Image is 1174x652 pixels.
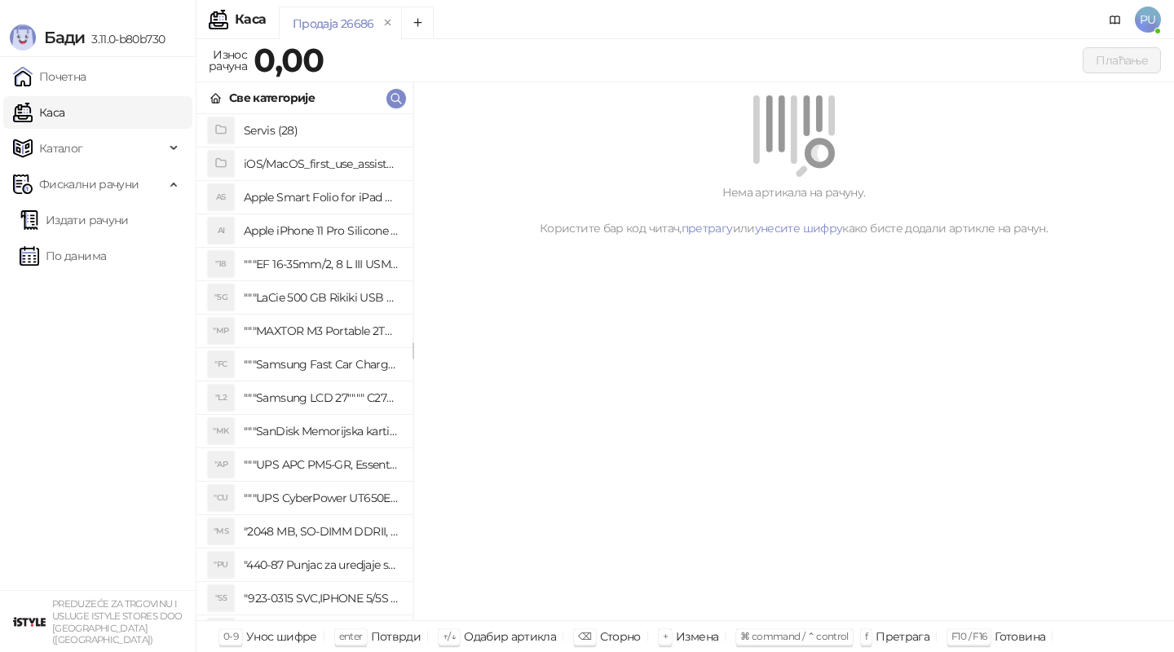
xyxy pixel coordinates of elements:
[244,318,399,344] h4: """MAXTOR M3 Portable 2TB 2.5"""" crni eksterni hard disk HX-M201TCB/GM"""
[208,284,234,311] div: "5G
[755,221,843,236] a: унесите шифру
[244,619,399,645] h4: "923-0448 SVC,IPHONE,TOURQUE DRIVER KIT .65KGF- CM Šrafciger "
[208,552,234,578] div: "PU
[208,251,234,277] div: "18
[39,168,139,200] span: Фискални рачуни
[876,626,929,647] div: Претрага
[208,385,234,411] div: "L2
[244,117,399,143] h4: Servis (28)
[13,60,86,93] a: Почетна
[208,351,234,377] div: "FC
[235,13,266,26] div: Каса
[254,40,324,80] strong: 0,00
[244,251,399,277] h4: """EF 16-35mm/2, 8 L III USM"""
[246,626,317,647] div: Унос шифре
[244,218,399,244] h4: Apple iPhone 11 Pro Silicone Case - Black
[205,44,250,77] div: Износ рачуна
[13,96,64,129] a: Каса
[339,630,363,642] span: enter
[196,114,413,620] div: grid
[377,16,399,30] button: remove
[995,626,1045,647] div: Готовина
[208,485,234,511] div: "CU
[208,619,234,645] div: "SD
[20,204,129,236] a: Издати рачуни
[39,132,83,165] span: Каталог
[13,606,46,638] img: 64x64-companyLogo-77b92cf4-9946-4f36-9751-bf7bb5fd2c7d.png
[229,89,315,107] div: Све категорије
[208,418,234,444] div: "MK
[244,184,399,210] h4: Apple Smart Folio for iPad mini (A17 Pro) - Sage
[10,24,36,51] img: Logo
[676,626,718,647] div: Измена
[208,452,234,478] div: "AP
[208,184,234,210] div: AS
[433,183,1154,237] div: Нема артикала на рачуну. Користите бар код читач, или како бисте додали артикле на рачун.
[244,151,399,177] h4: iOS/MacOS_first_use_assistance (4)
[1102,7,1128,33] a: Документација
[371,626,421,647] div: Потврди
[682,221,733,236] a: претрагу
[208,218,234,244] div: AI
[52,598,183,645] small: PREDUZEĆE ZA TRGOVINU I USLUGE ISTYLE STORES DOO [GEOGRAPHIC_DATA] ([GEOGRAPHIC_DATA])
[244,552,399,578] h4: "440-87 Punjac za uredjaje sa micro USB portom 4/1, Stand."
[208,518,234,544] div: "MS
[443,630,456,642] span: ↑/↓
[293,15,374,33] div: Продаја 26686
[244,351,399,377] h4: """Samsung Fast Car Charge Adapter, brzi auto punja_, boja crna"""
[740,630,849,642] span: ⌘ command / ⌃ control
[208,318,234,344] div: "MP
[1135,7,1161,33] span: PU
[951,630,986,642] span: F10 / F16
[865,630,867,642] span: f
[244,452,399,478] h4: """UPS APC PM5-GR, Essential Surge Arrest,5 utic_nica"""
[244,585,399,611] h4: "923-0315 SVC,IPHONE 5/5S BATTERY REMOVAL TRAY Držač za iPhone sa kojim se otvara display
[244,284,399,311] h4: """LaCie 500 GB Rikiki USB 3.0 / Ultra Compact & Resistant aluminum / USB 3.0 / 2.5"""""""
[663,630,668,642] span: +
[20,240,106,272] a: По данима
[401,7,434,39] button: Add tab
[464,626,556,647] div: Одабир артикла
[600,626,641,647] div: Сторно
[85,32,165,46] span: 3.11.0-b80b730
[1083,47,1161,73] button: Плаћање
[223,630,238,642] span: 0-9
[208,585,234,611] div: "S5
[244,518,399,544] h4: "2048 MB, SO-DIMM DDRII, 667 MHz, Napajanje 1,8 0,1 V, Latencija CL5"
[244,385,399,411] h4: """Samsung LCD 27"""" C27F390FHUXEN"""
[244,485,399,511] h4: """UPS CyberPower UT650EG, 650VA/360W , line-int., s_uko, desktop"""
[244,418,399,444] h4: """SanDisk Memorijska kartica 256GB microSDXC sa SD adapterom SDSQXA1-256G-GN6MA - Extreme PLUS, ...
[578,630,591,642] span: ⌫
[44,28,85,47] span: Бади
